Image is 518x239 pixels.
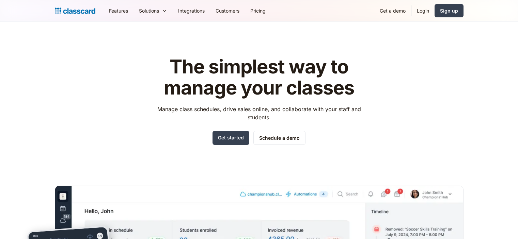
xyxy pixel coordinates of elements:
[245,3,271,18] a: Pricing
[151,56,367,98] h1: The simplest way to manage your classes
[151,105,367,121] p: Manage class schedules, drive sales online, and collaborate with your staff and students.
[411,3,435,18] a: Login
[210,3,245,18] a: Customers
[139,7,159,14] div: Solutions
[55,6,95,16] a: home
[435,4,464,17] a: Sign up
[213,131,249,145] a: Get started
[134,3,173,18] div: Solutions
[374,3,411,18] a: Get a demo
[253,131,305,145] a: Schedule a demo
[173,3,210,18] a: Integrations
[440,7,458,14] div: Sign up
[104,3,134,18] a: Features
